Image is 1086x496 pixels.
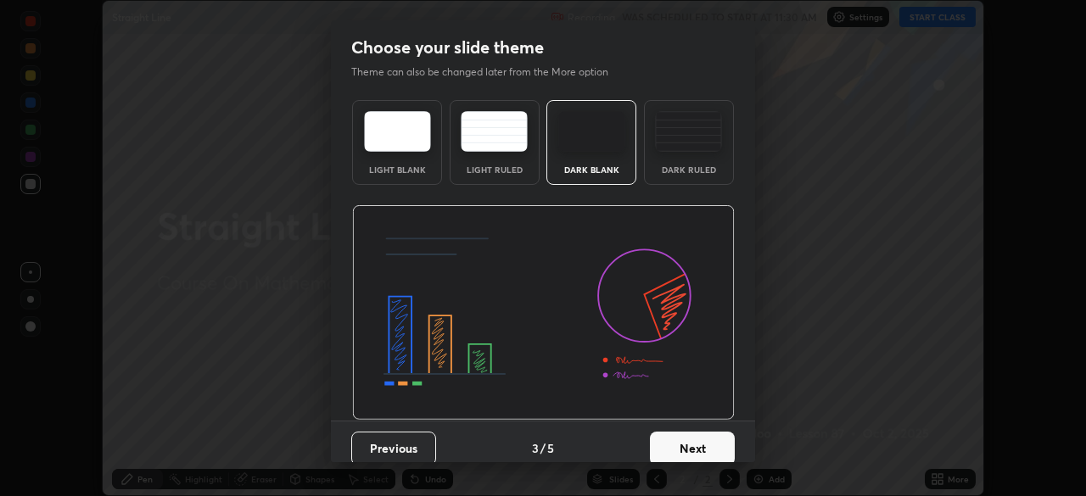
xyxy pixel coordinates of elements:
img: darkThemeBanner.d06ce4a2.svg [352,205,735,421]
img: lightRuledTheme.5fabf969.svg [461,111,528,152]
div: Light Ruled [461,165,529,174]
h2: Choose your slide theme [351,36,544,59]
div: Dark Ruled [655,165,723,174]
h4: 3 [532,439,539,457]
h4: / [540,439,546,457]
img: darkTheme.f0cc69e5.svg [558,111,625,152]
h4: 5 [547,439,554,457]
div: Dark Blank [557,165,625,174]
img: darkRuledTheme.de295e13.svg [655,111,722,152]
button: Next [650,432,735,465]
button: Previous [351,432,436,465]
p: Theme can also be changed later from the More option [351,64,626,80]
div: Light Blank [363,165,431,174]
img: lightTheme.e5ed3b09.svg [364,111,431,152]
